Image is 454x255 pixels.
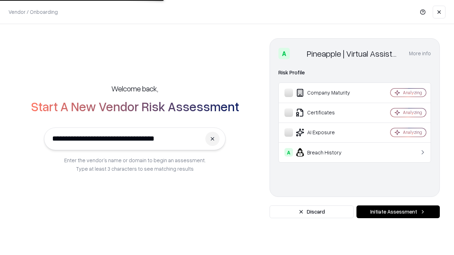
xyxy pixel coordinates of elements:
[284,128,369,137] div: AI Exposure
[307,48,400,59] div: Pineapple | Virtual Assistant Agency
[31,99,239,113] h2: Start A New Vendor Risk Assessment
[403,129,422,135] div: Analyzing
[284,108,369,117] div: Certificates
[278,68,431,77] div: Risk Profile
[356,205,440,218] button: Initiate Assessment
[64,156,206,173] p: Enter the vendor’s name or domain to begin an assessment. Type at least 3 characters to see match...
[284,148,293,157] div: A
[284,89,369,97] div: Company Maturity
[293,48,304,59] img: Pineapple | Virtual Assistant Agency
[403,109,422,115] div: Analyzing
[278,48,290,59] div: A
[270,205,354,218] button: Discard
[9,8,58,16] p: Vendor / Onboarding
[409,47,431,60] button: More info
[403,90,422,96] div: Analyzing
[111,84,158,93] h5: Welcome back,
[284,148,369,157] div: Breach History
